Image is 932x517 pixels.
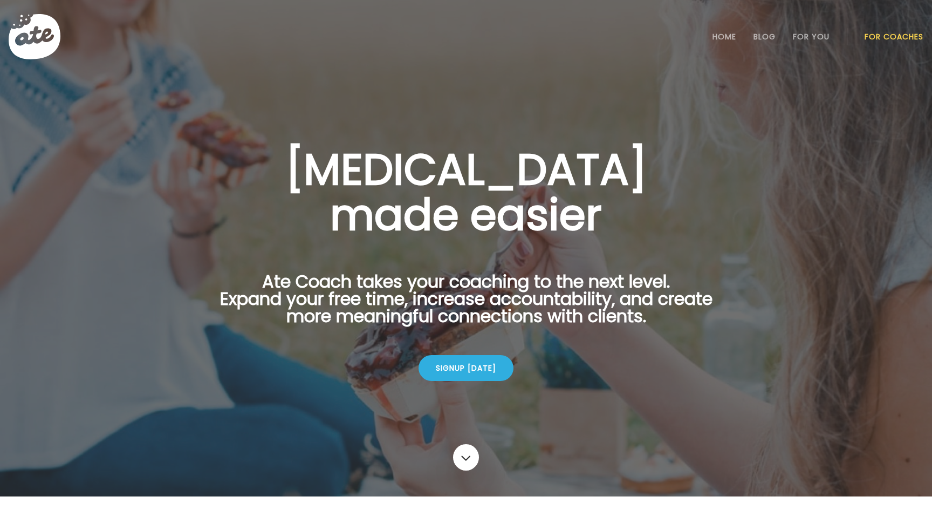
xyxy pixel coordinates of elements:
p: Ate Coach takes your coaching to the next level. Expand your free time, increase accountability, ... [203,273,729,338]
a: Blog [753,32,776,41]
a: Home [712,32,736,41]
div: Signup [DATE] [419,355,513,381]
a: For You [793,32,830,41]
h1: [MEDICAL_DATA] made easier [203,147,729,237]
a: For Coaches [865,32,923,41]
